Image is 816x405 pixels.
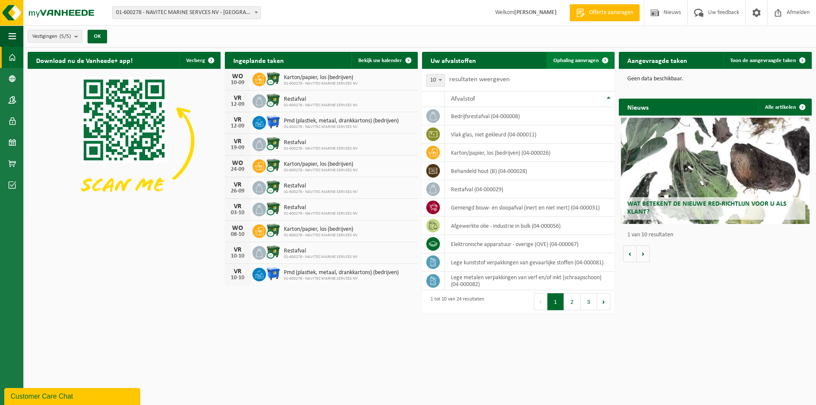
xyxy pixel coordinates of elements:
[534,293,547,310] button: Previous
[266,223,280,238] img: WB-1100-CU
[28,52,141,68] h2: Download nu de Vanheede+ app!
[621,118,810,224] a: Wat betekent de nieuwe RED-richtlijn voor u als klant?
[358,58,402,63] span: Bekijk uw kalender
[229,188,246,194] div: 26-09
[59,34,71,39] count: (5/5)
[627,201,787,215] span: Wat betekent de nieuwe RED-richtlijn voor u als klant?
[229,95,246,102] div: VR
[113,7,261,19] span: 01-600278 - NAVITEC MARINE SERVCES NV - ANTWERPEN
[445,162,615,180] td: behandeld hout (B) (04-000028)
[284,125,399,130] span: 01-600278 - NAVITEC MARINE SERVCES NV
[564,293,581,310] button: 2
[88,30,107,43] button: OK
[422,52,484,68] h2: Uw afvalstoffen
[4,386,142,405] iframe: chat widget
[284,183,358,190] span: Restafval
[284,211,358,216] span: 01-600278 - NAVITEC MARINE SERVCES NV
[229,160,246,167] div: WO
[426,74,445,87] span: 10
[229,145,246,151] div: 19-09
[179,52,220,69] button: Verberg
[427,74,445,86] span: 10
[445,125,615,144] td: vlak glas, niet gekleurd (04-000011)
[284,81,358,86] span: 01-600278 - NAVITEC MARINE SERVCES NV
[266,71,280,86] img: WB-1100-CU
[112,6,261,19] span: 01-600278 - NAVITEC MARINE SERVCES NV - ANTWERPEN
[229,203,246,210] div: VR
[730,58,796,63] span: Toon de aangevraagde taken
[284,103,358,108] span: 01-600278 - NAVITEC MARINE SERVCES NV
[351,52,417,69] a: Bekijk uw kalender
[451,96,475,102] span: Afvalstof
[229,80,246,86] div: 10-09
[32,30,71,43] span: Vestigingen
[284,96,358,103] span: Restafval
[553,58,599,63] span: Ophaling aanvragen
[619,52,696,68] h2: Aangevraagde taken
[723,52,811,69] a: Toon de aangevraagde taken
[284,204,358,211] span: Restafval
[637,245,650,262] button: Volgende
[229,253,246,259] div: 10-10
[284,233,358,238] span: 01-600278 - NAVITEC MARINE SERVCES NV
[266,180,280,194] img: WB-1100-CU
[284,161,358,168] span: Karton/papier, los (bedrijven)
[449,76,510,83] label: resultaten weergeven
[284,269,399,276] span: Pmd (plastiek, metaal, drankkartons) (bedrijven)
[229,232,246,238] div: 08-10
[445,144,615,162] td: karton/papier, los (bedrijven) (04-000026)
[284,146,358,151] span: 01-600278 - NAVITEC MARINE SERVCES NV
[514,9,557,16] strong: [PERSON_NAME]
[445,180,615,198] td: restafval (04-000029)
[229,138,246,145] div: VR
[266,158,280,173] img: WB-1100-CU
[445,198,615,217] td: gemengd bouw- en sloopafval (inert en niet inert) (04-000031)
[284,168,358,173] span: 01-600278 - NAVITEC MARINE SERVCES NV
[229,167,246,173] div: 24-09
[266,115,280,129] img: WB-1100-HPE-BE-01
[758,99,811,116] a: Alle artikelen
[266,266,280,281] img: WB-1100-HPE-BE-01
[229,116,246,123] div: VR
[28,30,82,42] button: Vestigingen(5/5)
[284,139,358,146] span: Restafval
[284,255,358,260] span: 01-600278 - NAVITEC MARINE SERVCES NV
[229,210,246,216] div: 03-10
[266,245,280,259] img: WB-1100-CU
[229,181,246,188] div: VR
[284,118,399,125] span: Pmd (plastiek, metaal, drankkartons) (bedrijven)
[186,58,205,63] span: Verberg
[229,268,246,275] div: VR
[266,93,280,108] img: WB-1100-CU
[547,293,564,310] button: 1
[445,217,615,235] td: afgewerkte olie - industrie in bulk (04-000056)
[284,248,358,255] span: Restafval
[284,74,358,81] span: Karton/papier, los (bedrijven)
[229,73,246,80] div: WO
[445,253,615,272] td: lege kunststof verpakkingen van gevaarlijke stoffen (04-000081)
[28,69,221,213] img: Download de VHEPlus App
[445,272,615,290] td: lege metalen verpakkingen van verf en/of inkt (schraapschoon) (04-000082)
[627,232,807,238] p: 1 van 10 resultaten
[229,275,246,281] div: 10-10
[619,99,657,115] h2: Nieuws
[627,76,803,82] p: Geen data beschikbaar.
[597,293,610,310] button: Next
[229,102,246,108] div: 12-09
[266,136,280,151] img: WB-1100-CU
[229,123,246,129] div: 12-09
[581,293,597,310] button: 3
[284,276,399,281] span: 01-600278 - NAVITEC MARINE SERVCES NV
[229,225,246,232] div: WO
[445,235,615,253] td: elektronische apparatuur - overige (OVE) (04-000067)
[623,245,637,262] button: Vorige
[284,226,358,233] span: Karton/papier, los (bedrijven)
[445,107,615,125] td: bedrijfsrestafval (04-000008)
[569,4,640,21] a: Offerte aanvragen
[426,292,484,311] div: 1 tot 10 van 24 resultaten
[547,52,614,69] a: Ophaling aanvragen
[587,8,635,17] span: Offerte aanvragen
[266,201,280,216] img: WB-1100-CU
[229,246,246,253] div: VR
